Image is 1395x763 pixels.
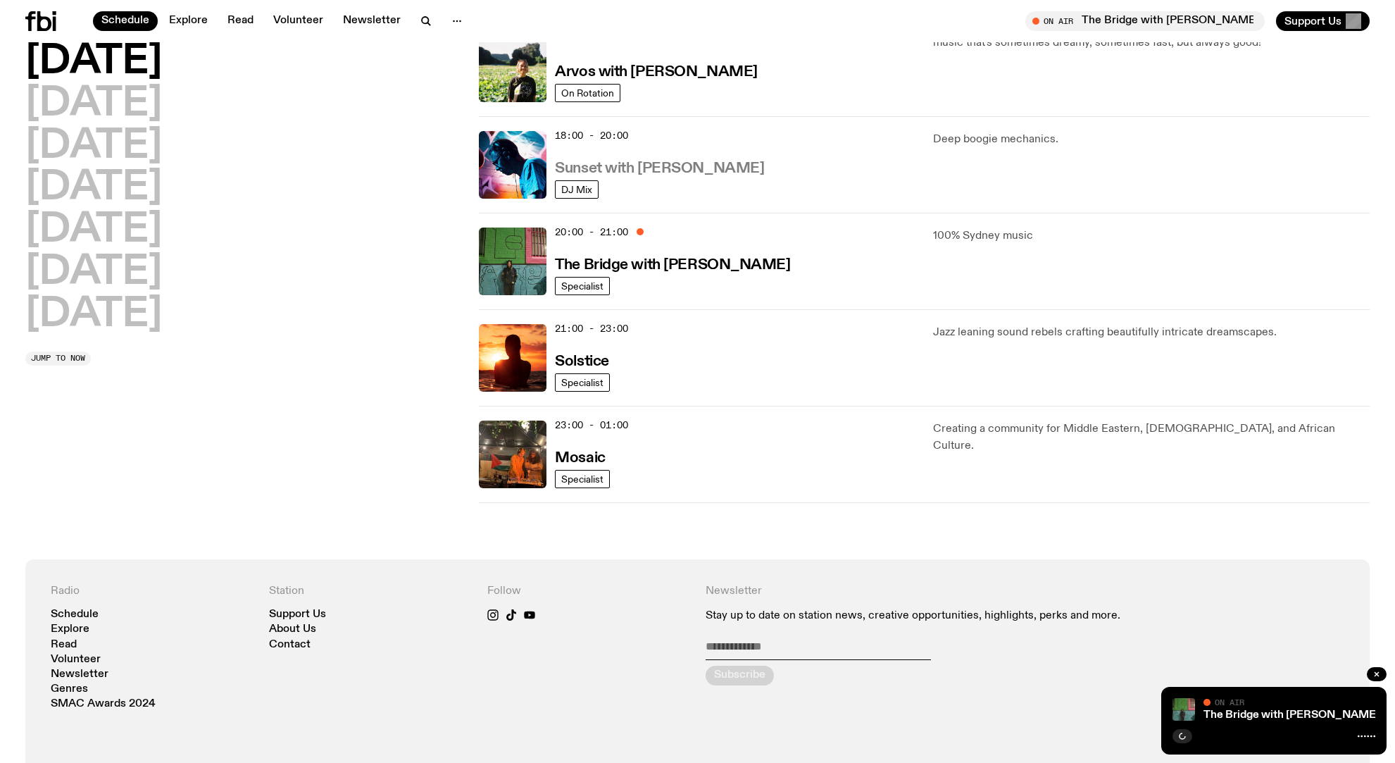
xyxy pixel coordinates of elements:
h4: Station [269,585,470,598]
button: Jump to now [25,352,91,366]
a: Support Us [269,609,326,620]
h3: Solstice [555,354,608,369]
a: Explore [51,624,89,635]
a: On Rotation [555,84,620,102]
a: Volunteer [51,655,101,665]
button: [DATE] [25,211,162,250]
span: 21:00 - 23:00 [555,322,628,335]
span: Support Us [1284,15,1341,27]
p: Deep boogie mechanics. [933,131,1370,148]
span: 20:00 - 21:00 [555,225,628,239]
a: Sunset with [PERSON_NAME] [555,159,764,176]
span: Jump to now [31,354,85,362]
img: Amelia Sparke is wearing a black hoodie and pants, leaning against a blue, green and pink wall wi... [1172,698,1195,721]
h4: Follow [487,585,689,598]
a: Explore [161,11,216,31]
p: Jazz leaning sound rebels crafting beautifully intricate dreamscapes. [933,324,1370,341]
a: Solstice [555,352,608,369]
a: Arvos with [PERSON_NAME] [555,62,757,80]
a: SMAC Awards 2024 [51,699,156,709]
a: DJ Mix [555,180,599,199]
button: [DATE] [25,127,162,166]
p: Creating a community for Middle Eastern, [DEMOGRAPHIC_DATA], and African Culture. [933,421,1370,454]
h3: Sunset with [PERSON_NAME] [555,161,764,176]
a: Specialist [555,277,610,295]
h4: Newsletter [706,585,1125,598]
a: Read [219,11,262,31]
a: Read [51,640,77,650]
img: A girl standing in the ocean as waist level, staring into the rise of the sun. [479,324,546,392]
span: Specialist [561,473,603,484]
span: 23:00 - 01:00 [555,418,628,432]
h3: Mosaic [555,451,605,466]
h3: Arvos with [PERSON_NAME] [555,65,757,80]
button: Subscribe [706,666,774,686]
a: Contact [269,640,311,650]
a: Volunteer [265,11,332,31]
a: About Us [269,624,316,635]
img: Simon Caldwell stands side on, looking downwards. He has headphones on. Behind him is a brightly ... [479,131,546,199]
a: Specialist [555,373,610,392]
img: Bri is smiling and wearing a black t-shirt. She is standing in front of a lush, green field. Ther... [479,35,546,102]
a: Schedule [51,609,99,620]
p: 100% Sydney music [933,228,1370,244]
button: [DATE] [25,253,162,292]
a: Mosaic [555,448,605,466]
span: Specialist [561,280,603,291]
a: Newsletter [334,11,409,31]
img: Tommy and Jono Playing at a fundraiser for Palestine [479,421,546,488]
button: [DATE] [25,295,162,335]
a: Specialist [555,470,610,488]
button: [DATE] [25,85,162,124]
span: On Air [1215,697,1244,707]
img: Amelia Sparke is wearing a black hoodie and pants, leaning against a blue, green and pink wall wi... [479,228,546,295]
span: On Rotation [561,87,614,98]
a: Schedule [93,11,158,31]
a: Newsletter [51,669,108,680]
h3: The Bridge with [PERSON_NAME] [555,258,790,273]
a: Genres [51,684,88,695]
button: Support Us [1276,11,1370,31]
p: Stay up to date on station news, creative opportunities, highlights, perks and more. [706,609,1125,623]
h4: Radio [51,585,252,598]
span: DJ Mix [561,184,592,194]
p: music that's sometimes dreamy, sometimes fast, but always good! [933,35,1370,51]
button: [DATE] [25,168,162,208]
span: 18:00 - 20:00 [555,129,628,142]
span: Specialist [561,377,603,387]
button: On AirThe Bridge with [PERSON_NAME] [1025,11,1265,31]
a: The Bridge with [PERSON_NAME] [1203,709,1380,721]
button: [DATE] [25,42,162,82]
a: The Bridge with [PERSON_NAME] [555,255,790,273]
